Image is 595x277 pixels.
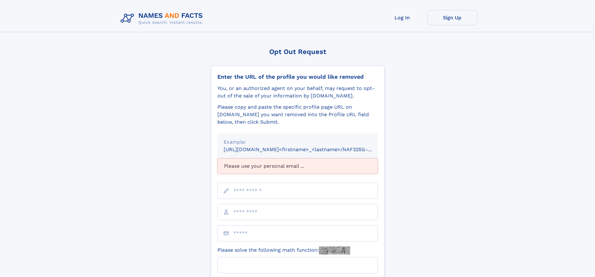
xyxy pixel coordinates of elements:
div: Please copy and paste the specific profile page URL on [DOMAIN_NAME] you want removed into the Pr... [217,103,378,126]
a: Log In [377,10,427,25]
div: Opt Out Request [211,48,384,56]
div: Enter the URL of the profile you would like removed [217,73,378,80]
a: Sign Up [427,10,477,25]
div: You, or an authorized agent on your behalf, may request to opt-out of the sale of your informatio... [217,85,378,100]
div: Please use your personal email ... [217,158,378,174]
small: [URL][DOMAIN_NAME]<firstname>_<lastname>/NAF325G-xxxxxxxx [224,146,390,152]
div: Example: [224,138,372,146]
img: Logo Names and Facts [118,10,208,27]
label: Please solve the following math function: [217,246,350,255]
